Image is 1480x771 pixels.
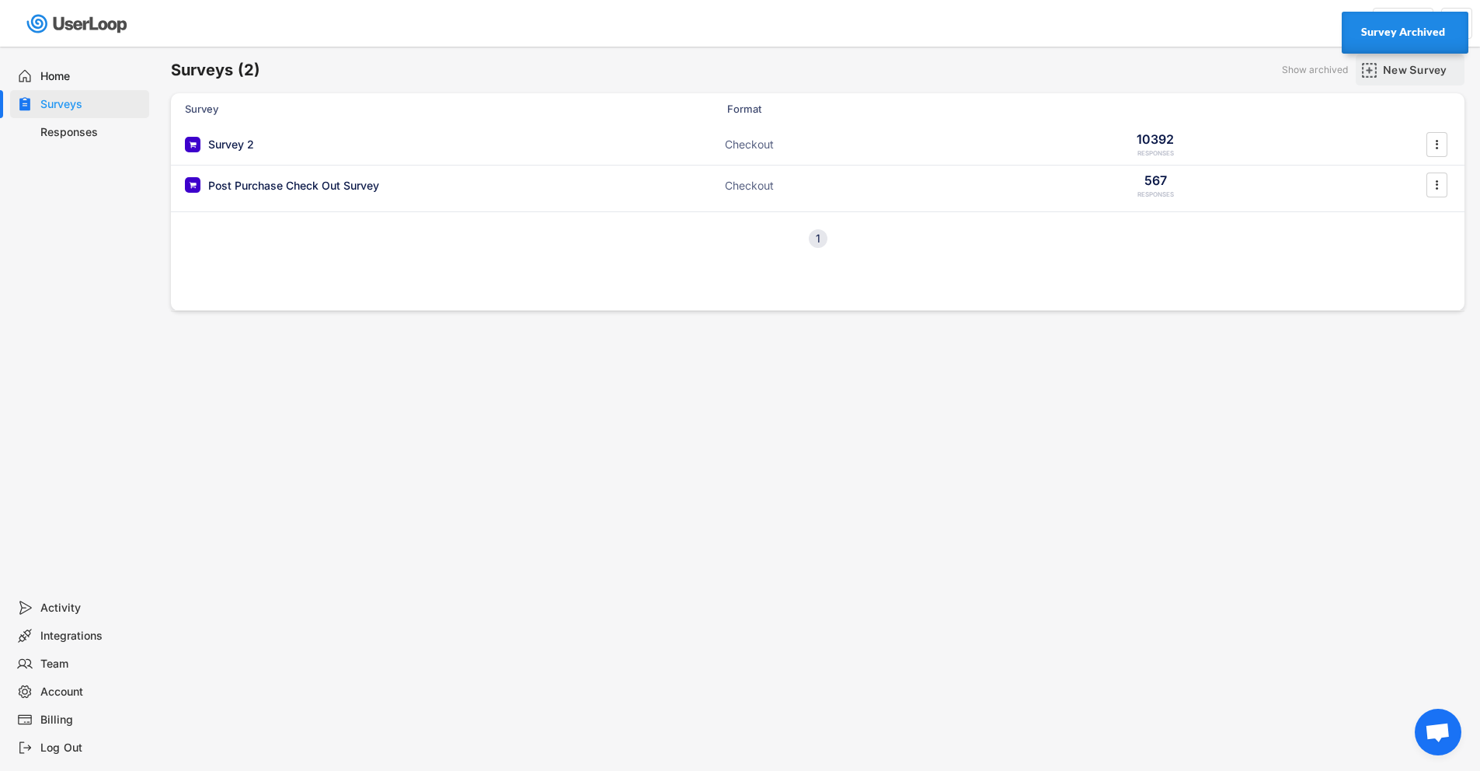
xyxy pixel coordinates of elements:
strong: Survey Archived [1361,26,1445,38]
div: Home [40,69,143,84]
div: RESPONSES [1137,149,1174,158]
button:  [1429,173,1444,197]
div: Checkout [725,178,880,194]
div: 567 [1144,172,1167,189]
div: RESPONSES [1137,190,1174,199]
div: Account [40,685,143,699]
div: Survey 2 [208,137,254,152]
div: Surveys [40,97,143,112]
div: New Survey [1383,63,1461,77]
button:  [1429,133,1444,156]
text:  [1436,136,1439,152]
div: Checkout [725,137,880,152]
div: Survey [185,102,496,116]
div: 1 [809,233,827,244]
img: userloop-logo-01.svg [23,8,133,40]
h6: Surveys (2) [171,60,260,81]
div: Integrations [40,629,143,644]
div: Billing [40,713,143,727]
div: Format [727,102,883,116]
div: Log Out [40,741,143,755]
div: Show archived [1282,65,1348,75]
div: Open chat [1415,709,1461,755]
div: Post Purchase Check Out Survey [208,178,379,194]
img: AddMajor.svg [1361,62,1377,78]
div: Team [40,657,143,672]
div: 10392 [1137,131,1174,148]
div: Activity [40,601,143,616]
div: Responses [40,125,143,140]
text:  [1436,177,1439,194]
